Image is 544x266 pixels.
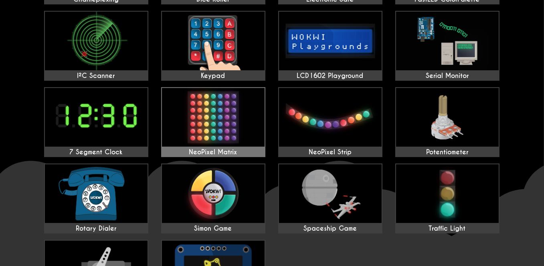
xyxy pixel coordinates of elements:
[45,164,148,223] img: Rotary Dialer
[279,72,382,80] div: LCD1602 Playground
[396,12,499,70] img: Serial Monitor
[161,11,265,81] a: Keypad
[45,72,148,80] div: I²C Scanner
[279,164,382,223] img: Spaceship Game
[396,164,499,223] img: Traffic Light
[45,225,148,233] div: Rotary Dialer
[279,148,382,156] div: NeoPixel Strip
[396,88,499,147] img: Potentiometer
[395,164,500,233] a: Traffic Light
[162,164,265,223] img: Simon Game
[45,88,148,147] img: 7 Segment Clock
[161,164,265,233] a: Simon Game
[279,225,382,233] div: Spaceship Game
[278,164,382,233] a: Spaceship Game
[161,87,265,157] a: NeoPixel Matrix
[395,11,500,81] a: Serial Monitor
[44,11,148,81] a: I²C Scanner
[162,88,265,147] img: NeoPixel Matrix
[279,12,382,70] img: LCD1602 Playground
[162,72,265,80] div: Keypad
[162,148,265,156] div: NeoPixel Matrix
[396,225,499,233] div: Traffic Light
[396,148,499,156] div: Potentiometer
[45,12,148,70] img: I²C Scanner
[278,11,382,81] a: LCD1602 Playground
[44,87,148,157] a: 7 Segment Clock
[278,87,382,157] a: NeoPixel Strip
[44,164,148,233] a: Rotary Dialer
[396,72,499,80] div: Serial Monitor
[45,148,148,156] div: 7 Segment Clock
[162,12,265,70] img: Keypad
[279,88,382,147] img: NeoPixel Strip
[395,87,500,157] a: Potentiometer
[162,225,265,233] div: Simon Game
